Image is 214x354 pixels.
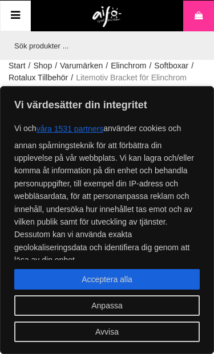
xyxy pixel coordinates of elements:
span: Litemotiv Bracket för Elinchrom [76,72,187,84]
a: Rotalux Tillbehör [9,72,68,84]
span: / [149,60,151,72]
p: Vi och använder cookies och annan spårningsteknik för att förbättra din upplevelse på vår webbpla... [14,119,200,267]
input: Sök produkter ... [9,31,200,60]
button: Avvisa [14,322,200,342]
button: Anpassa [14,295,200,316]
a: Elinchrom [111,60,146,72]
span: / [71,72,73,84]
a: Softboxar [154,60,188,72]
button: Acceptera alla [14,269,200,290]
span: / [55,60,57,72]
img: logo.png [92,6,122,28]
button: våra 1531 partners [37,119,104,139]
a: Shop [33,60,52,72]
span: / [29,60,31,72]
span: / [191,60,193,72]
a: Varumärken [60,60,103,72]
a: Start [9,60,26,72]
span: / [106,60,108,72]
p: Vi värdesätter din integritet [1,98,213,112]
